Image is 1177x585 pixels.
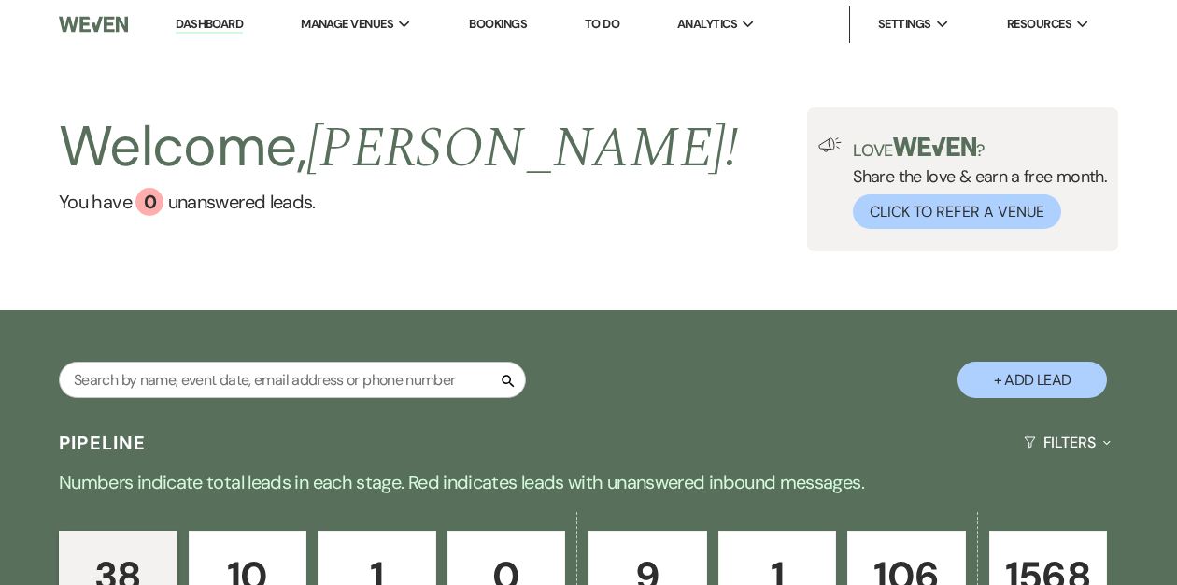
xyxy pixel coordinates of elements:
[135,188,163,216] div: 0
[176,16,243,34] a: Dashboard
[677,15,737,34] span: Analytics
[306,106,738,192] span: [PERSON_NAME] !
[853,137,1107,159] p: Love ?
[853,194,1061,229] button: Click to Refer a Venue
[59,430,147,456] h3: Pipeline
[59,5,128,44] img: Weven Logo
[585,16,619,32] a: To Do
[59,188,738,216] a: You have 0 unanswered leads.
[1016,418,1118,467] button: Filters
[301,15,393,34] span: Manage Venues
[469,16,527,32] a: Bookings
[878,15,931,34] span: Settings
[893,137,976,156] img: weven-logo-green.svg
[957,362,1107,398] button: + Add Lead
[59,107,738,188] h2: Welcome,
[59,362,526,398] input: Search by name, event date, email address or phone number
[1007,15,1071,34] span: Resources
[842,137,1107,229] div: Share the love & earn a free month.
[818,137,842,152] img: loud-speaker-illustration.svg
